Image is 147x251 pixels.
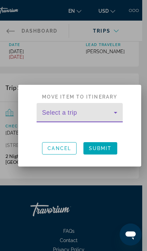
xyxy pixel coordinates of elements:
button: Submit [83,142,117,155]
button: Cancel [42,142,77,155]
span: Submit [89,146,112,151]
span: Cancel [48,146,71,151]
iframe: Кнопка для запуску вікна повідомлень [120,224,142,246]
h2: Move item to itinerary [28,85,131,103]
mat-label: Select a trip [42,109,77,116]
